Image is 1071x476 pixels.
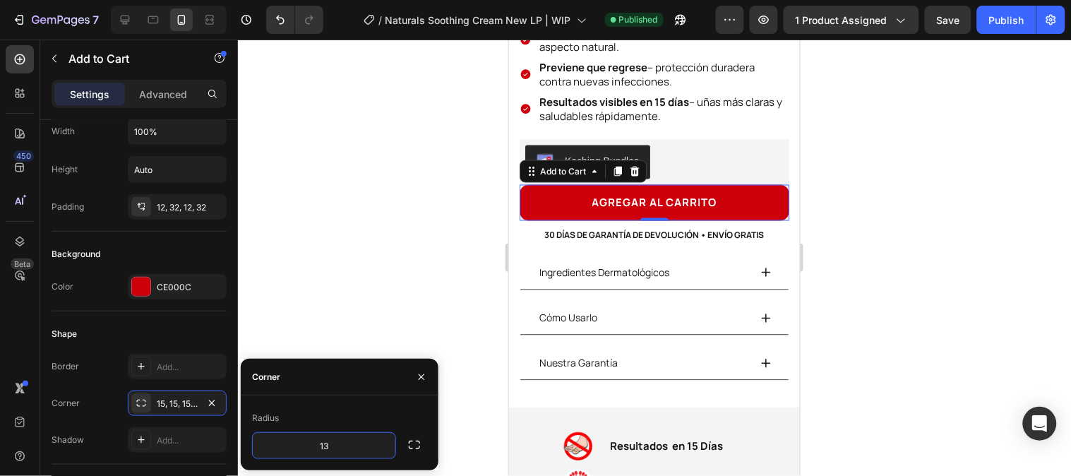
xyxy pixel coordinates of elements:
span: 1 product assigned [796,13,887,28]
p: Advanced [139,87,187,102]
strong: Resultados en 15 Días [101,400,214,415]
input: Auto [128,119,226,144]
div: Height [52,163,78,176]
input: Auto [128,157,226,182]
div: Publish [989,13,1024,28]
span: Naturals Soothing Cream New LP | WIP [385,13,571,28]
div: Add... [157,434,223,447]
div: Shadow [52,434,84,446]
button: Kaching Bundles [16,106,141,140]
p: Ingredientes Dermatológicos [30,225,160,242]
div: Kaching Bundles [56,114,130,129]
div: 15, 15, 15, 15 [157,398,198,410]
p: Settings [70,87,109,102]
div: Shape [52,328,77,340]
button: Save [925,6,971,34]
strong: Resultados visibles en 15 días [30,55,180,70]
strong: Previene que regrese [30,20,138,35]
p: – protección duradera contra nuevas infecciones. [30,21,278,49]
div: agregar al carrito [83,154,208,173]
p: 7 [92,11,99,28]
p: Add to Cart [68,50,189,67]
div: Radius [252,412,279,424]
div: CE000C [157,281,223,294]
div: Color [52,280,73,293]
span: Published [619,13,658,26]
div: Corner [252,371,280,383]
img: KachingBundles.png [28,114,44,131]
div: Border [52,360,79,373]
p: Nuestra Garantía [30,315,109,333]
div: Add... [157,361,223,374]
input: Auto [253,433,395,458]
p: 30 DÍAS DE GARANTÍA DE DEVOLUCIÓN • ENVÍO GRATIS [36,189,256,204]
div: Padding [52,201,84,213]
button: 1 product assigned [784,6,919,34]
div: Beta [11,258,34,270]
div: 450 [13,150,34,162]
button: Publish [977,6,1036,34]
span: / [379,13,383,28]
div: Add to Cart [28,126,80,138]
div: Undo/Redo [266,6,323,34]
p: Cómo Usarlo [30,270,88,287]
img: gempages_535125723526988904-11f8534c-2da1-434d-a0e8-d72b3d68d509.jpg [54,430,84,460]
div: Width [52,125,75,138]
img: gempages_535125723526988904-b7fd5761-ab1b-4ad1-b9d7-d2d2a6fae43c.png [54,392,84,422]
button: agregar al carrito [11,145,280,182]
div: Background [52,248,100,261]
p: – uñas más claras y saludables rápidamente. [30,56,278,83]
div: Open Intercom Messenger [1023,407,1057,441]
iframe: Design area [509,40,800,476]
div: Corner [52,397,80,410]
div: 12, 32, 12, 32 [157,201,223,214]
button: 7 [6,6,105,34]
span: Save [937,14,960,26]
